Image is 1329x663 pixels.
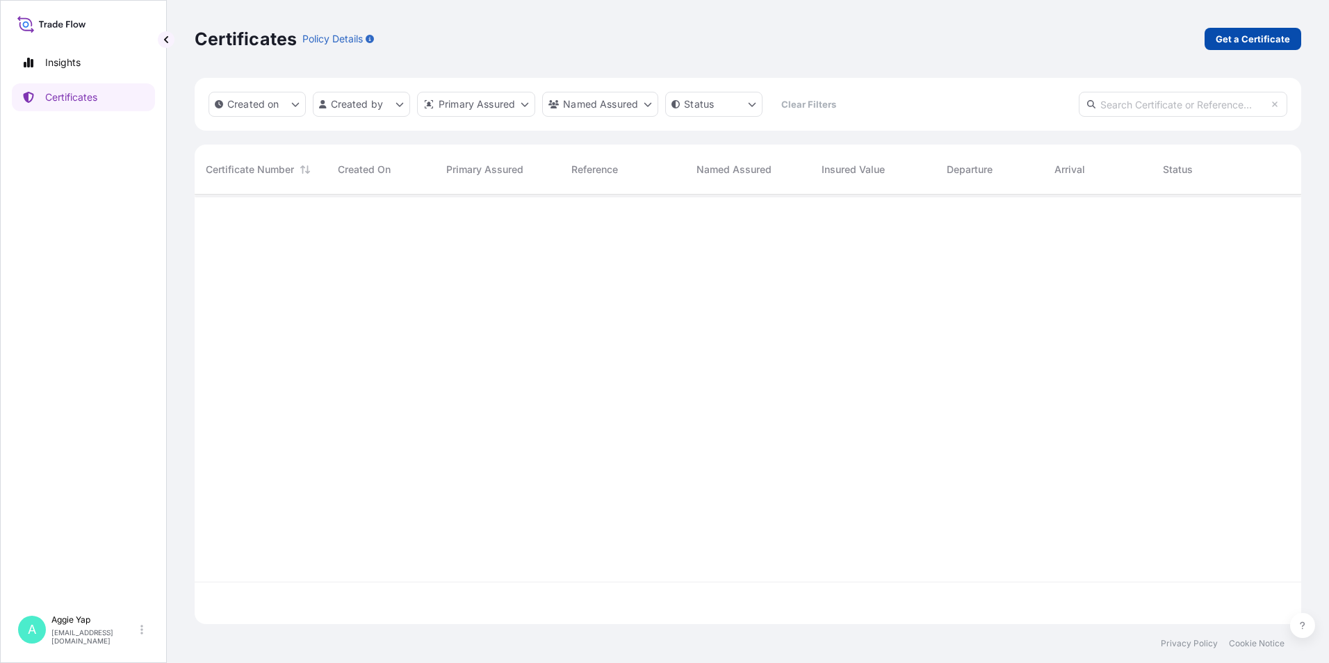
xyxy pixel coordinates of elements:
a: Certificates [12,83,155,111]
span: Certificate Number [206,163,294,177]
span: A [28,623,36,637]
button: distributor Filter options [417,92,535,117]
p: Certificates [45,90,97,104]
span: Insured Value [822,163,885,177]
p: Aggie Yap [51,614,138,625]
span: Status [1163,163,1193,177]
span: Primary Assured [446,163,523,177]
a: Cookie Notice [1229,638,1285,649]
span: Named Assured [696,163,772,177]
p: Get a Certificate [1216,32,1290,46]
button: createdBy Filter options [313,92,410,117]
p: [EMAIL_ADDRESS][DOMAIN_NAME] [51,628,138,645]
p: Created by [331,97,384,111]
input: Search Certificate or Reference... [1079,92,1287,117]
a: Get a Certificate [1205,28,1301,50]
button: certificateStatus Filter options [665,92,763,117]
span: Created On [338,163,391,177]
p: Certificates [195,28,297,50]
span: Departure [947,163,993,177]
button: createdOn Filter options [209,92,306,117]
p: Created on [227,97,279,111]
p: Primary Assured [439,97,515,111]
span: Arrival [1054,163,1085,177]
p: Clear Filters [781,97,836,111]
p: Policy Details [302,32,363,46]
p: Status [684,97,714,111]
span: Reference [571,163,618,177]
p: Insights [45,56,81,69]
a: Privacy Policy [1161,638,1218,649]
p: Named Assured [563,97,638,111]
button: Sort [297,161,313,178]
button: Clear Filters [769,93,847,115]
button: cargoOwner Filter options [542,92,658,117]
a: Insights [12,49,155,76]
